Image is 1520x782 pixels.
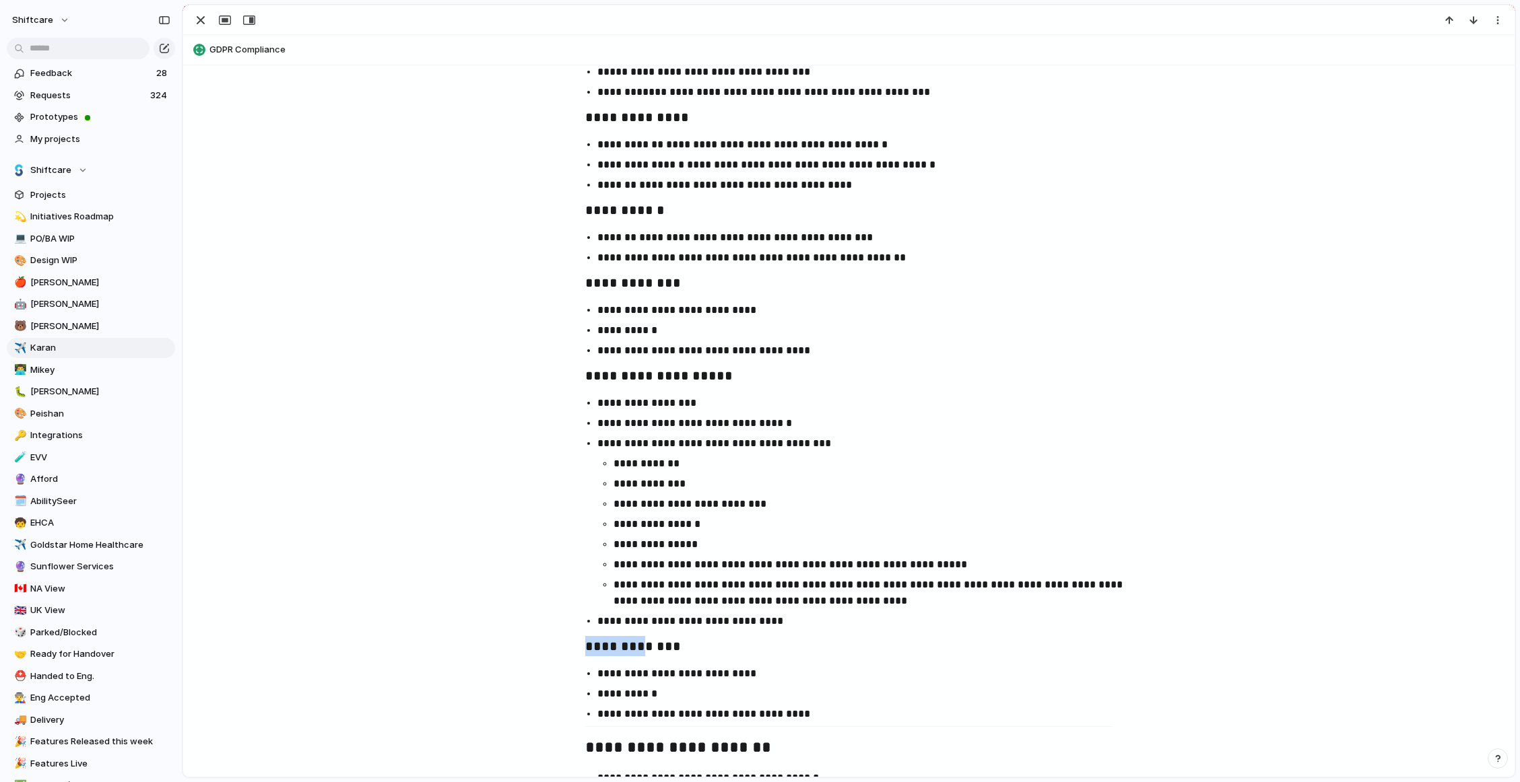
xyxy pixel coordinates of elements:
button: 🐛 [12,385,26,398]
a: ✈️Karan [7,338,175,358]
div: 🔑 [14,428,24,443]
button: ✈️ [12,341,26,355]
a: Feedback28 [7,63,175,83]
span: NA View [30,582,170,596]
span: Feedback [30,67,152,80]
button: 🤖 [12,297,26,311]
a: 🔮Afford [7,469,175,489]
a: 🤝Ready for Handover [7,644,175,664]
span: Ready for Handover [30,647,170,661]
button: 💫 [12,210,26,223]
div: 🎲Parked/Blocked [7,623,175,643]
a: 🎨Design WIP [7,250,175,271]
div: 🎨 [14,253,24,269]
div: ⛑️Handed to Eng. [7,666,175,686]
button: Shiftcare [7,160,175,180]
div: 🚚Delivery [7,710,175,730]
span: Eng Accepted [30,691,170,705]
div: 🇬🇧UK View [7,600,175,620]
a: Projects [7,185,175,205]
div: 🤝 [14,647,24,662]
a: ✈️Goldstar Home Healthcare [7,535,175,555]
div: 🚚 [14,712,24,727]
span: Integrations [30,429,170,442]
a: 🐛[PERSON_NAME] [7,382,175,402]
div: 💻PO/BA WIP [7,229,175,249]
span: [PERSON_NAME] [30,385,170,398]
div: ✈️ [14,537,24,553]
button: 🍎 [12,276,26,289]
button: shiftcare [6,9,77,31]
a: 🔮Sunflower Services [7,557,175,577]
div: 🎉Features Released this week [7,732,175,752]
span: Goldstar Home Healthcare [30,538,170,552]
button: ✈️ [12,538,26,552]
button: 🇨🇦 [12,582,26,596]
button: 🧪 [12,451,26,464]
div: 🎉Features Live [7,754,175,774]
button: 🎲 [12,626,26,639]
div: 🇬🇧 [14,603,24,618]
button: GDPR Compliance [189,39,1509,61]
span: Initiatives Roadmap [30,210,170,223]
span: My projects [30,133,170,146]
div: 🤖 [14,297,24,312]
a: 🔑Integrations [7,425,175,446]
span: Requests [30,89,146,102]
span: GDPR Compliance [209,43,1509,57]
div: 🍎 [14,275,24,290]
a: 🇨🇦NA View [7,579,175,599]
a: 🤖[PERSON_NAME] [7,294,175,314]
a: 👨‍💻Mikey [7,360,175,380]
span: Karan [30,341,170,355]
button: 💻 [12,232,26,246]
span: EHCA [30,516,170,530]
span: 28 [156,67,170,80]
div: 🐻 [14,318,24,334]
button: 🔮 [12,560,26,573]
span: Mikey [30,363,170,377]
div: 🎉 [14,734,24,750]
span: Delivery [30,713,170,727]
div: 🧒 [14,516,24,531]
div: 🧒EHCA [7,513,175,533]
a: 💫Initiatives Roadmap [7,207,175,227]
a: 🧪EVV [7,448,175,468]
button: ⛑️ [12,670,26,683]
div: 🗓️ [14,493,24,509]
a: 🗓️AbilitySeer [7,491,175,511]
a: Requests324 [7,85,175,106]
span: Projects [30,188,170,202]
span: [PERSON_NAME] [30,276,170,289]
div: 🔮 [14,472,24,487]
div: ⛑️ [14,668,24,684]
div: 👨‍🏭 [14,690,24,706]
div: 🐛 [14,384,24,400]
span: PO/BA WIP [30,232,170,246]
div: 👨‍🏭Eng Accepted [7,688,175,708]
span: [PERSON_NAME] [30,297,170,311]
span: Afford [30,472,170,486]
button: 🐻 [12,320,26,333]
span: Parked/Blocked [30,626,170,639]
div: 🎨 [14,406,24,421]
span: 324 [150,89,170,102]
button: 🤝 [12,647,26,661]
a: 🍎[PERSON_NAME] [7,273,175,293]
button: 🧒 [12,516,26,530]
span: Shiftcare [30,164,71,177]
a: 🎨Peishan [7,404,175,424]
button: 🎨 [12,254,26,267]
div: ✈️ [14,341,24,356]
